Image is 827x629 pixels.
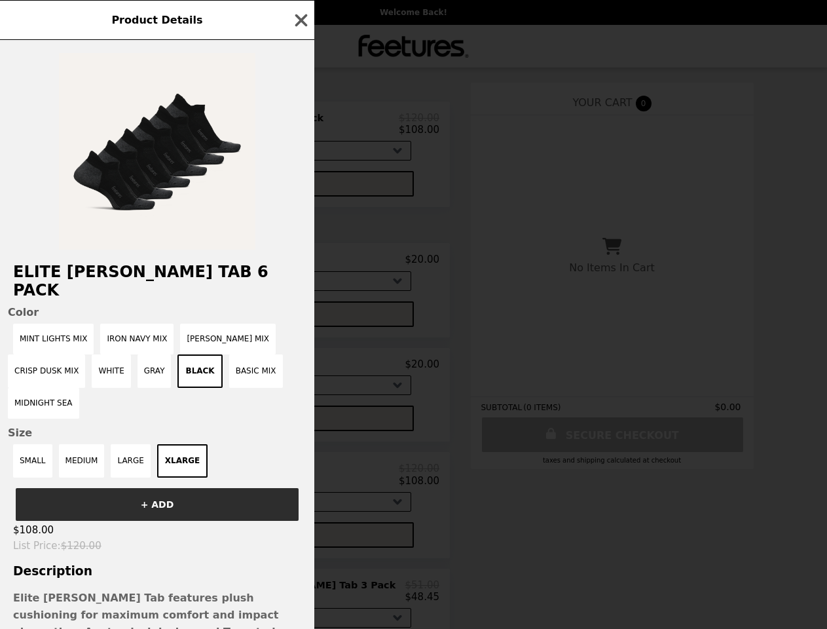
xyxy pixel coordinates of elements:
button: [PERSON_NAME] Mix [180,324,276,354]
span: Size [8,427,306,439]
span: Color [8,306,306,318]
button: + ADD [16,488,299,521]
button: Basic Mix [229,354,283,388]
button: Black [177,354,222,388]
button: Iron Navy Mix [100,324,174,354]
span: $120.00 [61,540,101,552]
button: Gray [138,354,172,388]
button: SMALL [13,444,52,478]
img: Black / XLARGE [59,53,255,250]
button: Midnight Sea [8,388,79,419]
button: Crisp Dusk Mix [8,354,85,388]
button: White [92,354,130,388]
span: Product Details [111,14,202,26]
button: MEDIUM [59,444,105,478]
button: Mint Lights Mix [13,324,94,354]
button: XLARGE [157,444,208,478]
button: LARGE [111,444,150,478]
